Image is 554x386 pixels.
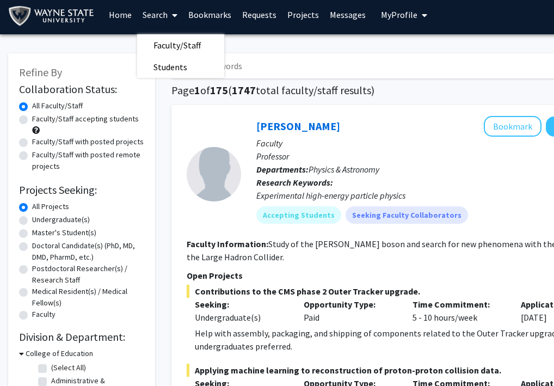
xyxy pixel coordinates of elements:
[8,337,46,378] iframe: Chat
[484,116,541,137] button: Add Robert Harr to Bookmarks
[19,330,144,344] h2: Division & Department:
[256,177,333,188] b: Research Keywords:
[51,362,86,373] label: (Select All)
[194,83,200,97] span: 1
[256,206,341,224] mat-chip: Accepting Students
[413,298,505,311] p: Time Commitment:
[137,56,204,78] span: Students
[256,164,309,175] b: Departments:
[210,83,228,97] span: 175
[19,83,144,96] h2: Collaboration Status:
[309,164,379,175] span: Physics & Astronomy
[232,83,256,97] span: 1747
[304,298,396,311] p: Opportunity Type:
[19,65,62,79] span: Refine By
[26,348,93,359] h3: College of Education
[381,9,417,20] span: My Profile
[19,183,144,197] h2: Projects Seeking:
[32,309,56,320] label: Faculty
[32,100,83,112] label: All Faculty/Staff
[296,298,404,324] div: Paid
[32,149,144,172] label: Faculty/Staff with posted remote projects
[195,311,287,324] div: Undergraduate(s)
[195,298,287,311] p: Seeking:
[32,286,144,309] label: Medical Resident(s) / Medical Fellow(s)
[346,206,468,224] mat-chip: Seeking Faculty Collaborators
[32,240,144,263] label: Doctoral Candidate(s) (PhD, MD, DMD, PharmD, etc.)
[137,59,224,75] a: Students
[137,34,217,56] span: Faculty/Staff
[187,238,268,249] b: Faculty Information:
[32,201,69,212] label: All Projects
[137,37,224,53] a: Faculty/Staff
[404,298,513,324] div: 5 - 10 hours/week
[32,113,139,125] label: Faculty/Staff accepting students
[8,4,99,28] img: Wayne State University Logo
[32,136,144,148] label: Faculty/Staff with posted projects
[32,263,144,286] label: Postdoctoral Researcher(s) / Research Staff
[256,119,340,133] a: [PERSON_NAME]
[32,227,96,238] label: Master's Student(s)
[32,214,90,225] label: Undergraduate(s)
